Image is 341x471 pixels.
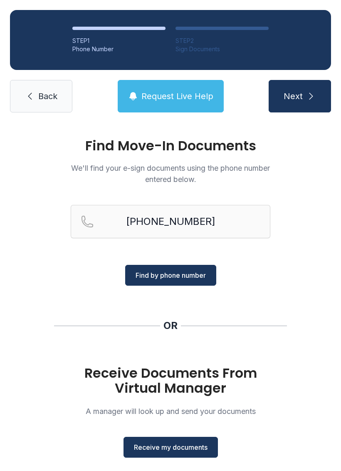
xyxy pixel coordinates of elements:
[71,162,270,185] p: We'll find your e-sign documents using the phone number entered below.
[71,406,270,417] p: A manager will look up and send your documents
[284,90,303,102] span: Next
[134,442,208,452] span: Receive my documents
[141,90,213,102] span: Request Live Help
[72,37,166,45] div: STEP 1
[71,366,270,396] h1: Receive Documents From Virtual Manager
[175,45,269,53] div: Sign Documents
[72,45,166,53] div: Phone Number
[38,90,57,102] span: Back
[71,205,270,238] input: Reservation phone number
[163,319,178,332] div: OR
[136,270,206,280] span: Find by phone number
[71,139,270,152] h1: Find Move-In Documents
[175,37,269,45] div: STEP 2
